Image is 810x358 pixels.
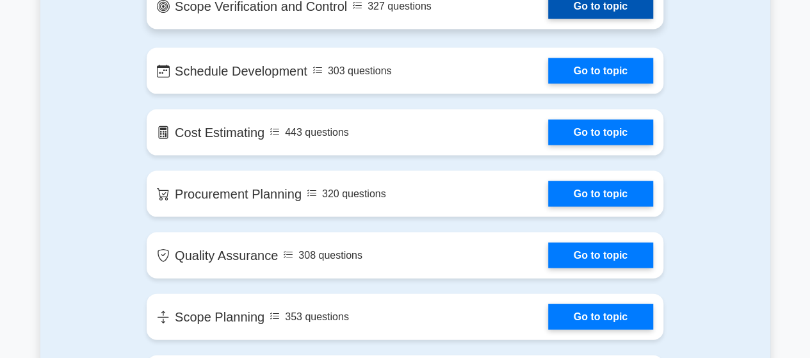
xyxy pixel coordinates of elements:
[548,181,653,207] a: Go to topic
[548,243,653,268] a: Go to topic
[548,120,653,145] a: Go to topic
[548,58,653,84] a: Go to topic
[548,304,653,330] a: Go to topic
